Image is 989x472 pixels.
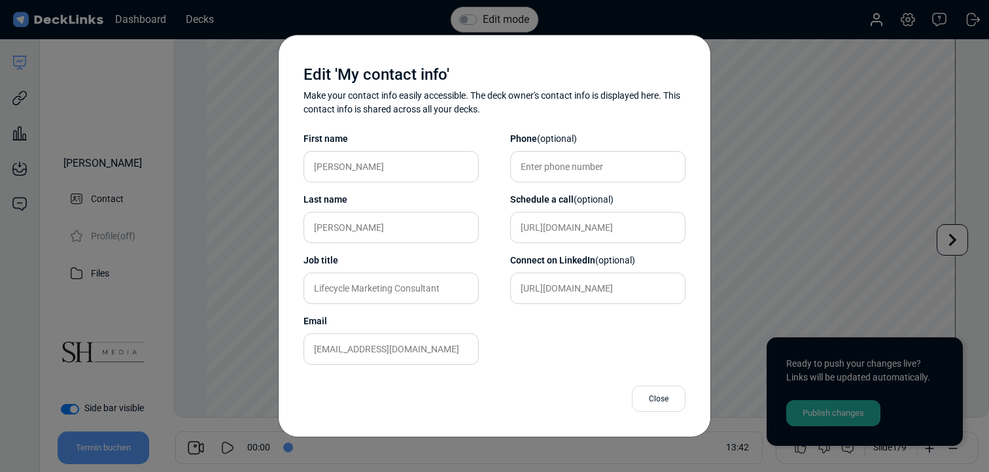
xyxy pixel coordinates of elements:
[304,254,479,267] div: Job title
[304,314,479,328] div: Email
[304,212,479,243] input: Enter last name
[510,193,685,207] div: (optional)
[304,89,685,116] p: Make your contact info easily accessible. The deck owner's contact info is displayed here. This c...
[510,254,685,267] div: (optional)
[304,127,479,146] div: First name
[510,133,537,144] b: Phone
[304,65,685,84] h4: Edit 'My contact info'
[304,193,479,207] div: Last name
[510,273,685,304] input: Enter LinkedIn URL
[304,151,479,182] input: Enter first name
[510,212,685,243] input: Enter calendar URL
[304,333,479,365] input: Enter email
[304,273,479,304] input: Enter job title
[510,132,685,146] div: (optional)
[510,194,574,205] b: Schedule a call
[510,151,685,182] input: Enter phone number
[632,386,685,412] div: Close
[510,255,595,265] b: Connect on LinkedIn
